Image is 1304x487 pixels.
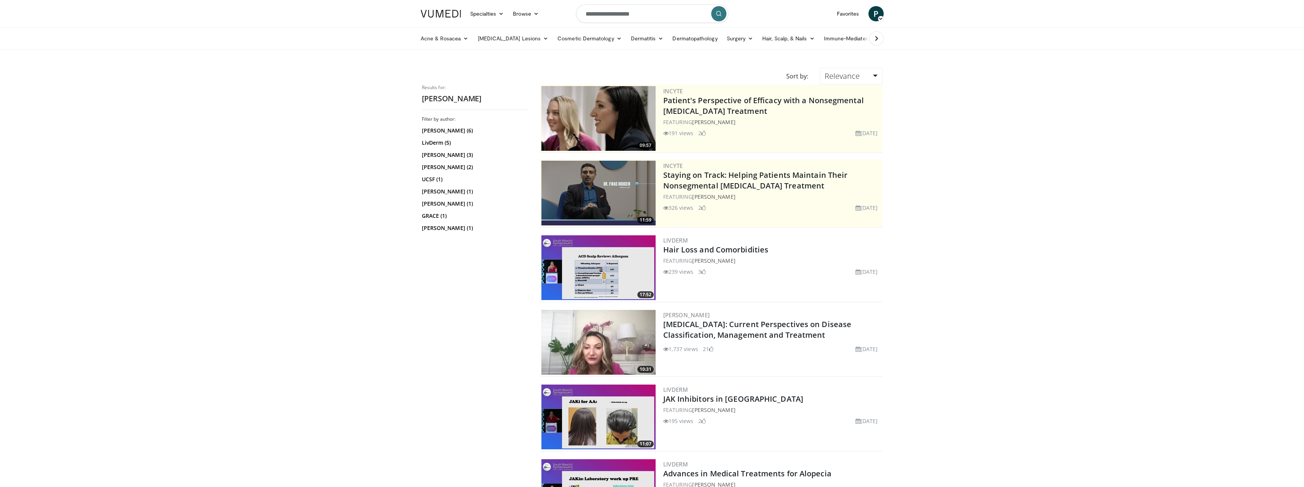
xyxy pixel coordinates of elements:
a: Surgery [722,31,758,46]
a: [PERSON_NAME] (1) [422,200,527,208]
li: 3 [698,268,706,276]
a: Advances in Medical Treatments for Alopecia [663,468,832,479]
a: UCSF (1) [422,176,527,183]
p: Results for: [422,85,528,91]
a: 11:59 [541,161,656,225]
a: Hair Loss and Comorbidities [663,244,769,255]
a: [PERSON_NAME] (1) [422,188,527,195]
img: 2c48d197-61e9-423b-8908-6c4d7e1deb64.png.300x170_q85_crop-smart_upscale.jpg [541,86,656,151]
a: Acne & Rosacea [416,31,473,46]
img: 5ad65710-5ccb-45cb-90e6-91bda29a646e.300x170_q85_crop-smart_upscale.jpg [541,385,656,449]
a: Hair, Scalp, & Nails [758,31,819,46]
a: 11:07 [541,385,656,449]
li: 1,737 views [663,345,698,353]
a: LivDerm [663,236,688,244]
a: Relevance [820,68,882,85]
li: [DATE] [856,204,878,212]
a: [PERSON_NAME] [663,311,710,319]
div: FEATURING [663,257,881,265]
li: 2 [698,417,706,425]
li: 326 views [663,204,694,212]
input: Search topics, interventions [576,5,728,23]
a: 09:57 [541,86,656,151]
a: GRACE (1) [422,212,527,220]
li: 21 [703,345,713,353]
li: [DATE] [856,417,878,425]
h2: [PERSON_NAME] [422,94,528,104]
li: 195 views [663,417,694,425]
span: 10:31 [637,366,654,373]
li: 239 views [663,268,694,276]
li: [DATE] [856,345,878,353]
img: VuMedi Logo [421,10,461,18]
a: LivDerm [663,460,688,468]
img: fe0751a3-754b-4fa7-bfe3-852521745b57.png.300x170_q85_crop-smart_upscale.jpg [541,161,656,225]
span: Relevance [825,71,860,81]
a: Browse [508,6,543,21]
div: FEATURING [663,118,881,126]
a: Dermatitis [626,31,668,46]
a: 10:31 [541,310,656,375]
a: [PERSON_NAME] (3) [422,151,527,159]
a: Immune-Mediated [819,31,881,46]
span: 11:07 [637,441,654,447]
a: Incyte [663,162,683,169]
a: Incyte [663,87,683,95]
img: bde0f368-b8cc-47ee-a6e2-2886de8f172c.300x170_q85_crop-smart_upscale.jpg [541,235,656,300]
span: 11:59 [637,217,654,224]
a: [MEDICAL_DATA]: Current Perspectives on Disease Classification, Management and Treatment [663,319,852,340]
a: Cosmetic Dermatology [553,31,626,46]
h3: Filter by author: [422,116,528,122]
span: 09:57 [637,142,654,149]
a: Favorites [832,6,864,21]
div: Sort by: [780,68,814,85]
a: [PERSON_NAME] (1) [422,224,527,232]
a: [PERSON_NAME] [692,118,735,126]
a: LivDerm (5) [422,139,527,147]
a: Specialties [466,6,509,21]
a: [PERSON_NAME] [692,193,735,200]
div: FEATURING [663,406,881,414]
li: [DATE] [856,129,878,137]
li: 2 [698,204,706,212]
a: Dermatopathology [668,31,722,46]
a: P [868,6,884,21]
a: LivDerm [663,386,688,393]
li: 2 [698,129,706,137]
a: [MEDICAL_DATA] Lesions [473,31,553,46]
a: Patient's Perspective of Efficacy with a Nonsegmental [MEDICAL_DATA] Treatment [663,95,864,116]
a: [PERSON_NAME] (6) [422,127,527,134]
a: [PERSON_NAME] (2) [422,163,527,171]
a: JAK Inhibitors in [GEOGRAPHIC_DATA] [663,394,804,404]
a: Staying on Track: Helping Patients Maintain Their Nonsegmental [MEDICAL_DATA] Treatment [663,170,848,191]
img: ca13994c-2b4f-485e-88c2-90b1b109f3f4.300x170_q85_crop-smart_upscale.jpg [541,310,656,375]
li: [DATE] [856,268,878,276]
a: 17:52 [541,235,656,300]
a: [PERSON_NAME] [692,406,735,414]
a: [PERSON_NAME] [692,257,735,264]
span: 17:52 [637,291,654,298]
li: 191 views [663,129,694,137]
div: FEATURING [663,193,881,201]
